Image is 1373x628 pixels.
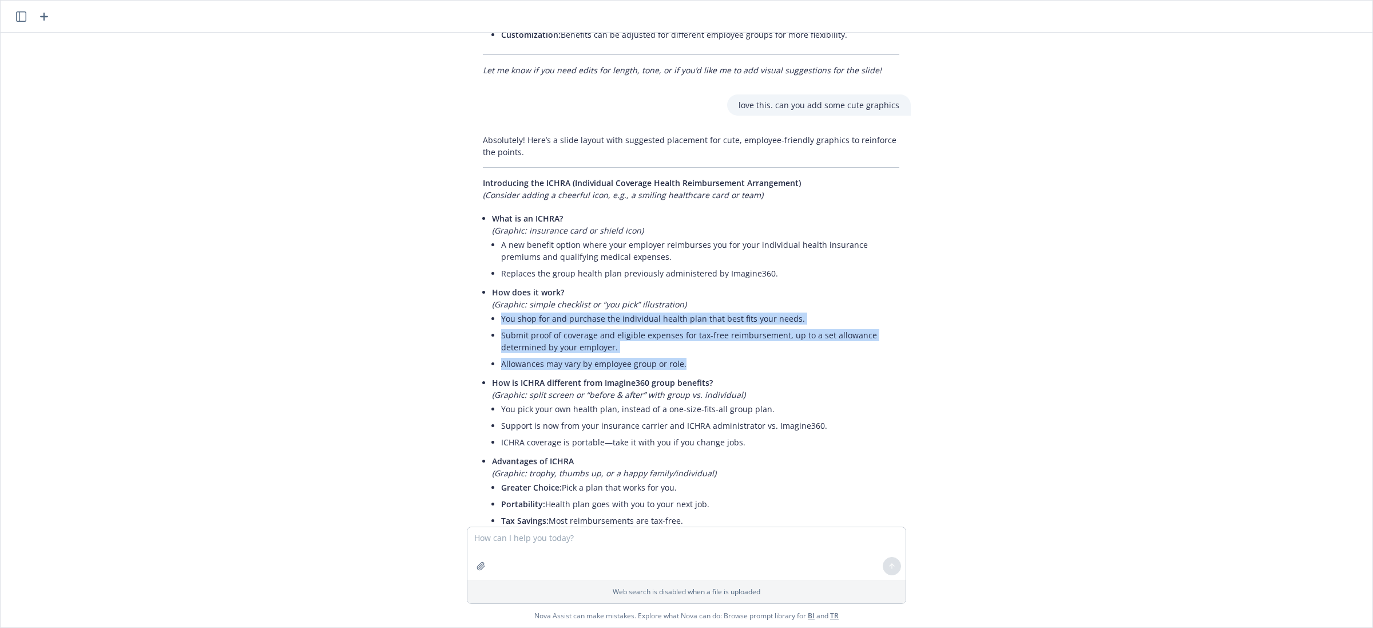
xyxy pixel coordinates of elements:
span: Advantages of ICHRA [492,456,574,467]
em: Let me know if you need edits for length, tone, or if you’d like me to add visual suggestions for... [483,65,882,76]
li: Replaces the group health plan previously administered by Imagine360. [501,265,899,282]
p: love this. can you add some cute graphics [739,99,899,111]
li: You shop for and purchase the individual health plan that best fits your needs. [501,310,899,327]
a: BI [808,611,815,621]
p: Web search is disabled when a file is uploaded [474,587,899,597]
span: Greater Choice: [501,482,562,493]
span: Tax Savings: [501,515,549,526]
em: (Graphic: trophy, thumbs up, or a happy family/individual) [492,468,716,479]
span: What is an ICHRA? [492,213,563,224]
li: A new benefit option where your employer reimburses you for your individual health insurance prem... [501,236,899,265]
em: (Graphic: simple checklist or “you pick” illustration) [492,299,687,310]
span: Introducing the ICHRA (Individual Coverage Health Reimbursement Arrangement) [483,177,801,188]
li: Support is now from your insurance carrier and ICHRA administrator vs. Imagine360. [501,417,899,434]
span: Nova Assist can make mistakes. Explore what Nova can do: Browse prompt library for and [534,604,839,627]
li: Submit proof of coverage and eligible expenses for tax-free reimbursement, up to a set allowance ... [501,327,899,356]
span: How is ICHRA different from Imagine360 group benefits? [492,377,713,388]
p: Absolutely! Here’s a slide layout with suggested placement for cute, employee-friendly graphics t... [483,134,899,158]
li: Health plan goes with you to your next job. [501,496,899,512]
em: (Graphic: split screen or “before & after” with group vs. individual) [492,389,745,400]
li: You pick your own health plan, instead of a one-size-fits-all group plan. [501,401,899,417]
li: ICHRA coverage is portable—take it with you if you change jobs. [501,434,899,451]
em: (Graphic: insurance card or shield icon) [492,225,644,236]
span: Portability: [501,499,545,509]
a: TR [830,611,839,621]
span: How does it work? [492,287,564,298]
li: Pick a plan that works for you. [501,479,899,496]
li: Benefits can be adjusted for different employee groups for more flexibility. [501,26,899,43]
li: Allowances may vary by employee group or role. [501,356,899,372]
li: Most reimbursements are tax-free. [501,512,899,529]
span: Customization: [501,29,561,40]
em: (Consider adding a cheerful icon, e.g., a smiling healthcare card or team) [483,189,763,200]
